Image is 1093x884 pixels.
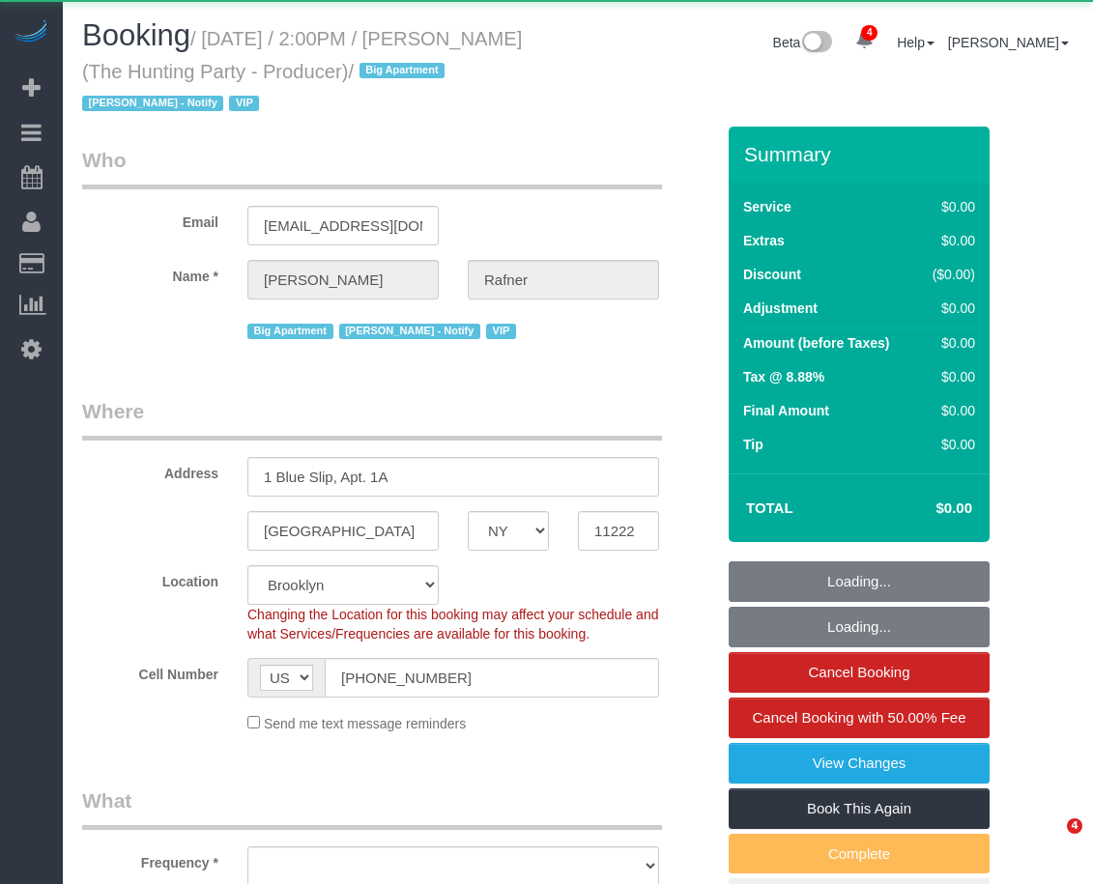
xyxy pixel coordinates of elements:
[924,265,975,284] div: ($0.00)
[82,96,223,111] span: [PERSON_NAME] - Notify
[486,324,516,339] span: VIP
[68,846,233,872] label: Frequency *
[68,658,233,684] label: Cell Number
[247,607,658,642] span: Changing the Location for this booking may affect your schedule and what Services/Frequencies are...
[729,743,990,784] a: View Changes
[82,397,662,441] legend: Where
[924,401,975,420] div: $0.00
[82,28,522,115] small: / [DATE] / 2:00PM / [PERSON_NAME] (The Hunting Party - Producer)
[468,260,659,299] input: Last Name
[924,435,975,454] div: $0.00
[861,25,877,41] span: 4
[729,698,990,738] a: Cancel Booking with 50.00% Fee
[924,299,975,318] div: $0.00
[68,260,233,286] label: Name *
[247,206,439,245] input: Email
[924,367,975,386] div: $0.00
[846,19,883,62] a: 4
[1027,818,1074,865] iframe: Intercom live chat
[753,709,966,726] span: Cancel Booking with 50.00% Fee
[743,435,763,454] label: Tip
[247,260,439,299] input: First Name
[339,324,480,339] span: [PERSON_NAME] - Notify
[743,333,889,353] label: Amount (before Taxes)
[948,35,1069,50] a: [PERSON_NAME]
[325,658,659,698] input: Cell Number
[924,231,975,250] div: $0.00
[1067,818,1082,834] span: 4
[68,565,233,591] label: Location
[743,367,824,386] label: Tax @ 8.88%
[729,788,990,829] a: Book This Again
[729,652,990,693] a: Cancel Booking
[746,499,793,516] strong: Total
[264,716,466,731] span: Send me text message reminders
[12,19,50,46] img: Automaid Logo
[68,457,233,483] label: Address
[82,786,662,830] legend: What
[247,324,333,339] span: Big Apartment
[360,63,446,78] span: Big Apartment
[578,511,659,551] input: Zip Code
[743,401,829,420] label: Final Amount
[743,265,801,284] label: Discount
[743,197,791,216] label: Service
[743,231,785,250] label: Extras
[897,35,935,50] a: Help
[247,511,439,551] input: City
[878,500,972,517] h4: $0.00
[744,143,980,165] h3: Summary
[82,18,190,52] span: Booking
[82,146,662,189] legend: Who
[924,197,975,216] div: $0.00
[68,206,233,232] label: Email
[800,31,832,56] img: New interface
[924,333,975,353] div: $0.00
[773,35,833,50] a: Beta
[743,299,818,318] label: Adjustment
[229,96,259,111] span: VIP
